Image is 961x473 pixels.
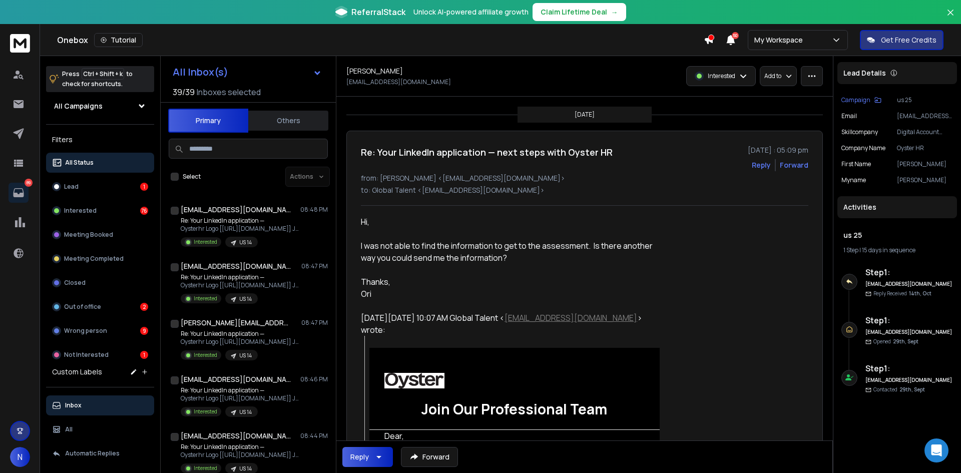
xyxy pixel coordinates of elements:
span: 1 Step [843,246,858,254]
p: from: [PERSON_NAME] <[EMAIL_ADDRESS][DOMAIN_NAME]> [361,173,808,183]
p: First Name [841,160,871,168]
p: Automatic Replies [65,449,120,457]
p: Oyster HR [897,144,953,152]
button: Claim Lifetime Deal→ [533,3,626,21]
p: Interested [194,295,217,302]
div: 2 [140,303,148,311]
p: All Status [65,159,94,167]
h1: [PERSON_NAME] [346,66,403,76]
p: Re: Your LinkedIn application — [181,386,301,394]
p: Email [841,112,857,120]
p: US 14 [239,465,252,472]
button: Tutorial [94,33,143,47]
span: 14th, Oct [909,290,931,297]
p: Oysterhr Logo [[URL][DOMAIN_NAME]] JOIN OUR PROFESSIONAL TEAM Dear, Thank [181,225,301,233]
div: Hi, [361,216,653,300]
h6: Step 1 : [865,314,953,326]
p: Interested [194,408,217,415]
h1: [EMAIL_ADDRESS][DOMAIN_NAME] [181,374,291,384]
p: 08:47 PM [301,262,328,270]
button: All [46,419,154,439]
button: Not Interested1 [46,345,154,365]
div: 1 [140,183,148,191]
h3: Custom Labels [52,367,102,377]
p: Closed [64,279,86,287]
p: [DATE] : 05:09 pm [748,145,808,155]
p: 08:46 PM [300,375,328,383]
span: 50 [732,32,739,39]
a: 89 [9,183,29,203]
div: Thanks, [361,276,653,288]
button: Wrong person9 [46,321,154,341]
h1: All Inbox(s) [173,67,228,77]
button: Reply [342,447,393,467]
p: [EMAIL_ADDRESS][DOMAIN_NAME] [346,78,451,86]
h1: [EMAIL_ADDRESS][DOMAIN_NAME] [181,261,291,271]
p: Not Interested [64,351,109,359]
p: US 14 [239,295,252,303]
span: 29th, Sept [899,386,925,393]
button: Meeting Completed [46,249,154,269]
p: US 14 [239,239,252,246]
span: 39 / 39 [173,86,195,98]
p: [PERSON_NAME] [897,160,953,168]
p: 08:48 PM [300,206,328,214]
p: Out of office [64,303,101,311]
p: [DATE] [575,111,595,119]
div: 9 [140,327,148,335]
span: Ctrl + Shift + k [82,68,124,80]
div: I was not able to find the information to get to the assessment. Is there another way you could s... [361,240,653,264]
button: Campaign [841,96,881,104]
p: to: Global Talent <[EMAIL_ADDRESS][DOMAIN_NAME]> [361,185,808,195]
div: Activities [837,196,957,218]
div: Onebox [57,33,704,47]
p: My Workspace [754,35,807,45]
h1: [EMAIL_ADDRESS][DOMAIN_NAME] [181,205,291,215]
p: Oysterhr Logo [[URL][DOMAIN_NAME]] JOIN OUR PROFESSIONAL TEAM Dear, Thank [181,394,301,402]
h6: [EMAIL_ADDRESS][DOMAIN_NAME] [865,376,953,384]
h1: [EMAIL_ADDRESS][DOMAIN_NAME] [181,431,291,441]
div: Reply [350,452,369,462]
button: Primary [168,109,248,133]
p: Meeting Booked [64,231,113,239]
button: Interested76 [46,201,154,221]
p: Interested [194,238,217,246]
p: myname [841,176,866,184]
p: Company Name [841,144,885,152]
button: Reply [752,160,771,170]
button: Meeting Booked [46,225,154,245]
h6: Step 1 : [865,266,953,278]
div: | [843,246,951,254]
a: [EMAIL_ADDRESS][DOMAIN_NAME] [505,312,637,323]
button: Out of office2 [46,297,154,317]
p: Meeting Completed [64,255,124,263]
p: Inbox [65,401,82,409]
p: Unlock AI-powered affiliate growth [413,7,529,17]
p: Re: Your LinkedIn application — [181,217,301,225]
span: 29th, Sept [893,338,918,345]
span: ReferralStack [351,6,405,18]
p: Interested [194,464,217,472]
img: Oysterhr Logo [384,373,444,388]
button: Others [248,110,328,132]
h6: Step 1 : [865,362,953,374]
p: Oysterhr Logo [[URL][DOMAIN_NAME]] JOIN OUR PROFESSIONAL TEAM Dear, Thank [181,338,301,346]
p: 89 [25,179,33,187]
p: Wrong person [64,327,107,335]
p: [EMAIL_ADDRESS][DOMAIN_NAME] [897,112,953,120]
h6: [EMAIL_ADDRESS][DOMAIN_NAME] [865,328,953,336]
div: 1 [140,351,148,359]
div: Dear, [384,430,645,443]
div: Ori [361,288,653,300]
p: US 14 [239,408,252,416]
button: Close banner [944,6,957,30]
p: Oysterhr Logo [[URL][DOMAIN_NAME]] JOIN OUR PROFESSIONAL TEAM Dear, Thank [181,281,301,289]
div: [DATE][DATE] 10:07 AM Global Talent < > wrote: [361,312,653,336]
p: Lead [64,183,79,191]
p: Re: Your LinkedIn application — [181,273,301,281]
button: N [10,447,30,467]
p: Interested [708,72,735,80]
p: Re: Your LinkedIn application — [181,330,301,338]
button: Get Free Credits [860,30,943,50]
p: Reply Received [873,290,931,297]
